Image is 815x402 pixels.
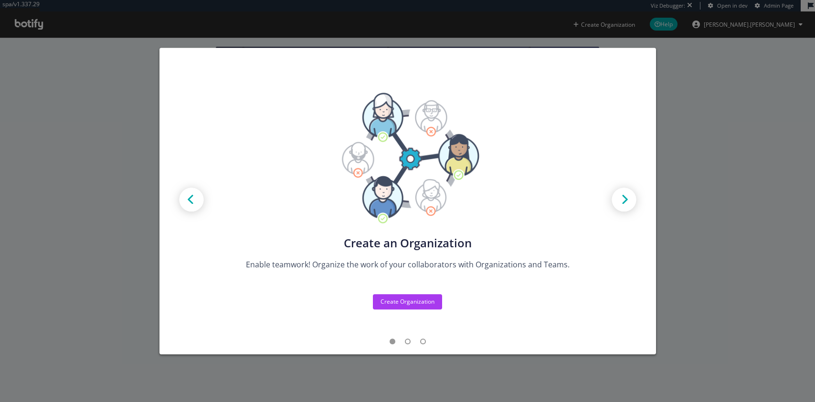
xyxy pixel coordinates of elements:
[381,297,434,306] div: Create Organization
[170,179,213,222] img: Prev arrow
[238,236,578,250] div: Create an Organization
[238,259,578,270] div: Enable teamwork! Organize the work of your collaborators with Organizations and Teams.
[336,93,479,224] img: Tutorial
[373,294,442,309] button: Create Organization
[159,48,656,354] div: modal
[603,179,646,222] img: Next arrow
